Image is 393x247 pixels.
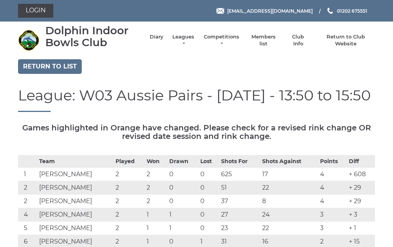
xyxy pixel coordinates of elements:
h5: Games highlighted in Orange have changed. Please check for a revised rink change OR revised date ... [18,123,375,140]
th: Played [114,155,145,168]
td: 0 [198,222,219,235]
td: 2 [18,181,37,195]
div: Dolphin Indoor Bowls Club [45,25,142,48]
td: 17 [260,168,318,181]
td: + 608 [347,168,375,181]
td: 0 [198,208,219,222]
a: Members list [247,33,279,47]
td: 1 [18,168,37,181]
td: 4 [318,195,347,208]
td: 1 [145,208,167,222]
td: 2 [114,222,145,235]
td: 27 [219,208,260,222]
td: 2 [114,168,145,181]
th: Drawn [167,155,198,168]
td: 2 [114,181,145,195]
td: 2 [114,195,145,208]
td: 1 [167,208,198,222]
a: Phone us 01202 675551 [326,7,367,15]
td: 0 [167,195,198,208]
td: 625 [219,168,260,181]
th: Won [145,155,167,168]
a: Competitions [203,33,240,47]
td: 1 [167,222,198,235]
td: 1 [145,222,167,235]
th: Lost [198,155,219,168]
td: 0 [167,181,198,195]
td: 3 [318,222,347,235]
td: 2 [18,195,37,208]
td: [PERSON_NAME] [37,208,114,222]
td: 22 [260,181,318,195]
a: Email [EMAIL_ADDRESS][DOMAIN_NAME] [216,7,313,15]
a: Club Info [287,33,309,47]
td: 22 [260,222,318,235]
td: + 29 [347,195,375,208]
img: Email [216,8,224,14]
a: Leagues [171,33,195,47]
td: 8 [260,195,318,208]
td: + 3 [347,208,375,222]
img: Dolphin Indoor Bowls Club [18,30,39,51]
td: 5 [18,222,37,235]
a: Return to Club Website [317,33,375,47]
th: Diff [347,155,375,168]
td: 3 [318,208,347,222]
th: Team [37,155,114,168]
td: 2 [145,195,167,208]
td: [PERSON_NAME] [37,222,114,235]
a: Diary [150,33,163,40]
td: 4 [318,168,347,181]
td: [PERSON_NAME] [37,181,114,195]
a: Return to list [18,59,82,74]
td: 37 [219,195,260,208]
span: [EMAIL_ADDRESS][DOMAIN_NAME] [227,8,313,13]
td: 0 [198,168,219,181]
td: [PERSON_NAME] [37,168,114,181]
td: 23 [219,222,260,235]
h1: League: W03 Aussie Pairs - [DATE] - 13:50 to 15:50 [18,87,375,112]
td: 24 [260,208,318,222]
td: 4 [18,208,37,222]
td: + 1 [347,222,375,235]
th: Points [318,155,347,168]
td: 2 [145,181,167,195]
td: 0 [167,168,198,181]
td: 2 [145,168,167,181]
th: Shots Against [260,155,318,168]
td: 4 [318,181,347,195]
td: 51 [219,181,260,195]
a: Login [18,4,53,18]
span: 01202 675551 [337,8,367,13]
td: 0 [198,181,219,195]
img: Phone us [327,8,333,14]
td: 2 [114,208,145,222]
td: [PERSON_NAME] [37,195,114,208]
td: 0 [198,195,219,208]
th: Shots For [219,155,260,168]
td: + 29 [347,181,375,195]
